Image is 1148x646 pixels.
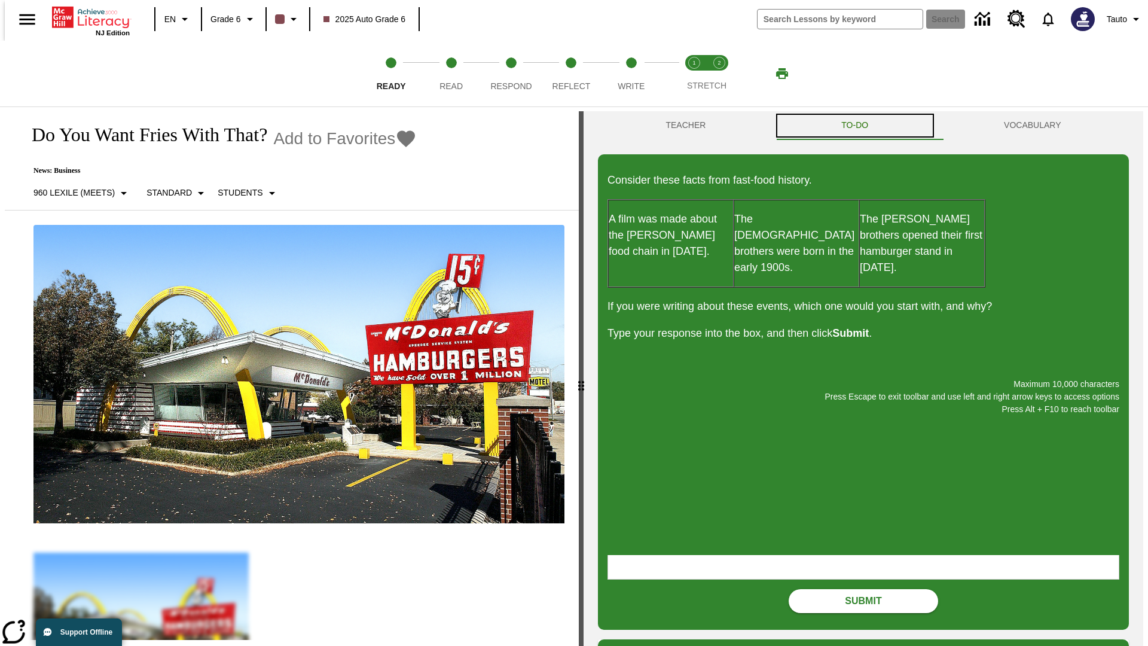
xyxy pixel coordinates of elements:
[356,41,426,106] button: Ready step 1 of 5
[607,378,1119,391] p: Maximum 10,000 characters
[273,128,417,149] button: Add to Favorites - Do You Want Fries With That?
[598,111,1129,140] div: Instructional Panel Tabs
[439,81,463,91] span: Read
[416,41,486,106] button: Read step 2 of 5
[1071,7,1095,31] img: Avatar
[789,589,938,613] button: Submit
[607,298,1119,315] p: If you were writing about these events, which one would you start with, and why?
[579,111,584,646] div: Press Enter or Spacebar and then press right and left arrow keys to move the slider
[1064,4,1102,35] button: Select a new avatar
[758,10,923,29] input: search field
[96,29,130,36] span: NJ Edition
[1107,13,1127,26] span: Tauto
[702,41,737,106] button: Stretch Respond step 2 of 2
[159,8,197,30] button: Language: EN, Select a language
[36,618,122,646] button: Support Offline
[213,182,283,204] button: Select Student
[377,81,406,91] span: Ready
[717,60,720,66] text: 2
[860,211,984,276] p: The [PERSON_NAME] brothers opened their first hamburger stand in [DATE].
[270,8,306,30] button: Class color is dark brown. Change class color
[609,211,733,260] p: A film was made about the [PERSON_NAME] food chain in [DATE].
[33,187,115,199] p: 960 Lexile (Meets)
[967,3,1000,36] a: Data Center
[19,124,267,146] h1: Do You Want Fries With That?
[206,8,262,30] button: Grade: Grade 6, Select a grade
[146,187,192,199] p: Standard
[490,81,532,91] span: Respond
[774,111,936,140] button: TO-DO
[164,13,176,26] span: EN
[5,10,175,20] body: Maximum 10,000 characters Press Escape to exit toolbar and use left and right arrow keys to acces...
[607,172,1119,188] p: Consider these facts from fast-food history.
[677,41,712,106] button: Stretch Read step 1 of 2
[33,225,564,524] img: One of the first McDonald's stores, with the iconic red sign and golden arches.
[607,325,1119,342] p: Type your response into the box, and then click .
[477,41,546,106] button: Respond step 3 of 5
[618,81,645,91] span: Write
[687,81,726,90] span: STRETCH
[692,60,695,66] text: 1
[142,182,213,204] button: Scaffolds, Standard
[584,111,1143,646] div: activity
[1000,3,1033,35] a: Resource Center, Will open in new tab
[1102,8,1148,30] button: Profile/Settings
[832,327,869,339] strong: Submit
[607,403,1119,416] p: Press Alt + F10 to reach toolbar
[210,13,241,26] span: Grade 6
[536,41,606,106] button: Reflect step 4 of 5
[273,129,395,148] span: Add to Favorites
[597,41,666,106] button: Write step 5 of 5
[5,111,579,640] div: reading
[598,111,774,140] button: Teacher
[936,111,1129,140] button: VOCABULARY
[52,4,130,36] div: Home
[607,391,1119,403] p: Press Escape to exit toolbar and use left and right arrow keys to access options
[734,211,859,276] p: The [DEMOGRAPHIC_DATA] brothers were born in the early 1900s.
[19,166,417,175] p: News: Business
[323,13,406,26] span: 2025 Auto Grade 6
[552,81,591,91] span: Reflect
[29,182,136,204] button: Select Lexile, 960 Lexile (Meets)
[218,187,262,199] p: Students
[1033,4,1064,35] a: Notifications
[60,628,112,636] span: Support Offline
[10,2,45,37] button: Open side menu
[763,63,801,84] button: Print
